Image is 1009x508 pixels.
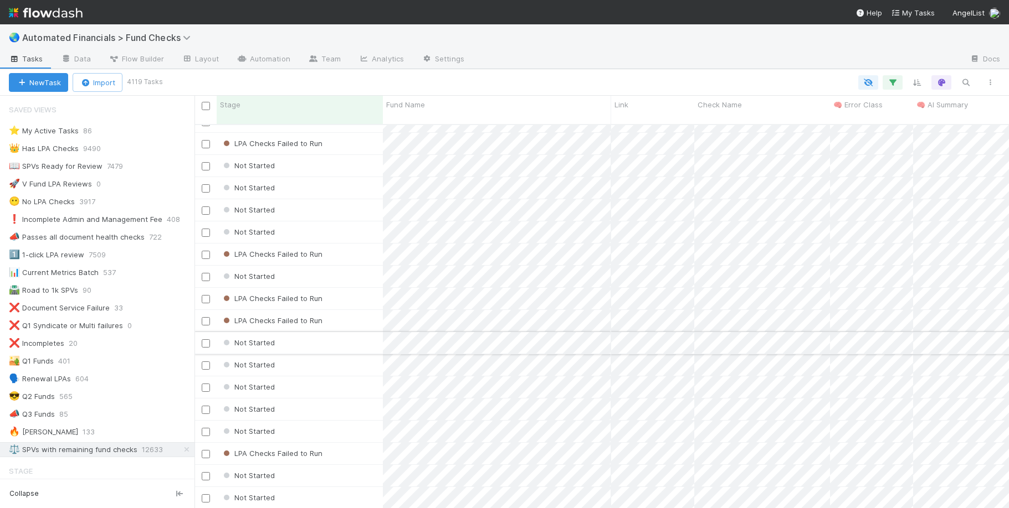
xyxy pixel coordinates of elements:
[9,159,103,173] div: SPVs Ready for Review
[89,248,117,262] span: 7509
[202,273,210,281] input: Toggle Row Selected
[220,99,240,110] span: Stage
[221,248,322,260] div: LPA Checks Failed to Run
[221,205,275,214] span: Not Started
[9,230,145,244] div: Passes all document health checks
[221,448,322,459] div: LPA Checks Failed to Run
[961,51,1009,69] a: Docs
[107,159,134,173] span: 7479
[221,293,322,304] div: LPA Checks Failed to Run
[22,32,196,43] span: Automated Financials > Fund Checks
[69,336,89,350] span: 20
[202,339,210,348] input: Toggle Row Selected
[221,138,322,149] div: LPA Checks Failed to Run
[9,372,71,386] div: Renewal LPAs
[221,227,275,236] span: Not Started
[9,124,79,138] div: My Active Tasks
[221,182,275,193] div: Not Started
[221,250,322,258] span: LPA Checks Failed to Run
[221,271,275,282] div: Not Started
[9,407,55,421] div: Q3 Funds
[221,427,275,436] span: Not Started
[9,338,20,348] span: ❌
[149,230,173,244] span: 722
[221,160,275,171] div: Not Started
[167,212,191,226] span: 408
[9,177,92,191] div: V Fund LPA Reviews
[9,336,64,350] div: Incompletes
[9,427,20,436] span: 🔥
[59,390,84,403] span: 565
[9,320,20,330] span: ❌
[9,303,20,312] span: ❌
[114,301,134,315] span: 33
[952,8,985,17] span: AngelList
[202,428,210,436] input: Toggle Row Selected
[916,99,968,110] span: 🧠 AI Summary
[9,354,54,368] div: Q1 Funds
[221,381,275,392] div: Not Started
[614,99,628,110] span: Link
[202,472,210,480] input: Toggle Row Selected
[83,142,112,155] span: 9490
[142,443,174,457] span: 12633
[9,489,39,499] span: Collapse
[891,7,935,18] a: My Tasks
[9,248,84,262] div: 1-click LPA review
[221,470,275,481] div: Not Started
[9,73,68,92] button: NewTask
[202,494,210,502] input: Toggle Row Selected
[9,195,75,209] div: No LPA Checks
[221,382,275,391] span: Not Started
[202,184,210,193] input: Toggle Row Selected
[9,212,162,226] div: Incomplete Admin and Management Fee
[9,391,20,401] span: 😎
[989,8,1000,19] img: avatar_1d14498f-6309-4f08-8780-588779e5ce37.png
[221,272,275,281] span: Not Started
[9,356,20,365] span: 🏜️
[9,425,78,439] div: [PERSON_NAME]
[9,266,99,279] div: Current Metrics Batch
[221,492,275,503] div: Not Started
[75,372,100,386] span: 604
[221,360,275,369] span: Not Started
[9,409,20,418] span: 📣
[221,139,322,148] span: LPA Checks Failed to Run
[221,161,275,170] span: Not Started
[202,383,210,392] input: Toggle Row Selected
[221,493,275,502] span: Not Started
[221,294,322,303] span: LPA Checks Failed to Run
[9,143,20,153] span: 👑
[202,295,210,303] input: Toggle Row Selected
[83,124,103,138] span: 86
[221,316,322,325] span: LPA Checks Failed to Run
[221,403,275,414] div: Not Started
[221,426,275,437] div: Not Started
[202,450,210,458] input: Toggle Row Selected
[9,161,20,170] span: 📖
[173,51,228,69] a: Layout
[127,319,143,333] span: 0
[202,406,210,414] input: Toggle Row Selected
[698,99,742,110] span: Check Name
[127,77,163,87] small: 4119 Tasks
[202,162,210,170] input: Toggle Row Selected
[202,102,210,110] input: Toggle All Rows Selected
[9,374,20,383] span: 🗣️
[100,51,173,69] a: Flow Builder
[221,471,275,480] span: Not Started
[79,195,106,209] span: 3917
[9,319,123,333] div: Q1 Syndicate or Multi failures
[9,179,20,188] span: 🚀
[9,99,57,121] span: Saved Views
[96,177,112,191] span: 0
[9,390,55,403] div: Q2 Funds
[73,73,122,92] button: Import
[9,283,78,297] div: Road to 1k SPVs
[9,250,20,259] span: 1️⃣
[9,3,83,22] img: logo-inverted-e16ddd16eac7371096b0.svg
[221,226,275,237] div: Not Started
[9,267,20,277] span: 📊
[9,301,110,315] div: Document Service Failure
[9,443,137,457] div: SPVs with remaining fund checks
